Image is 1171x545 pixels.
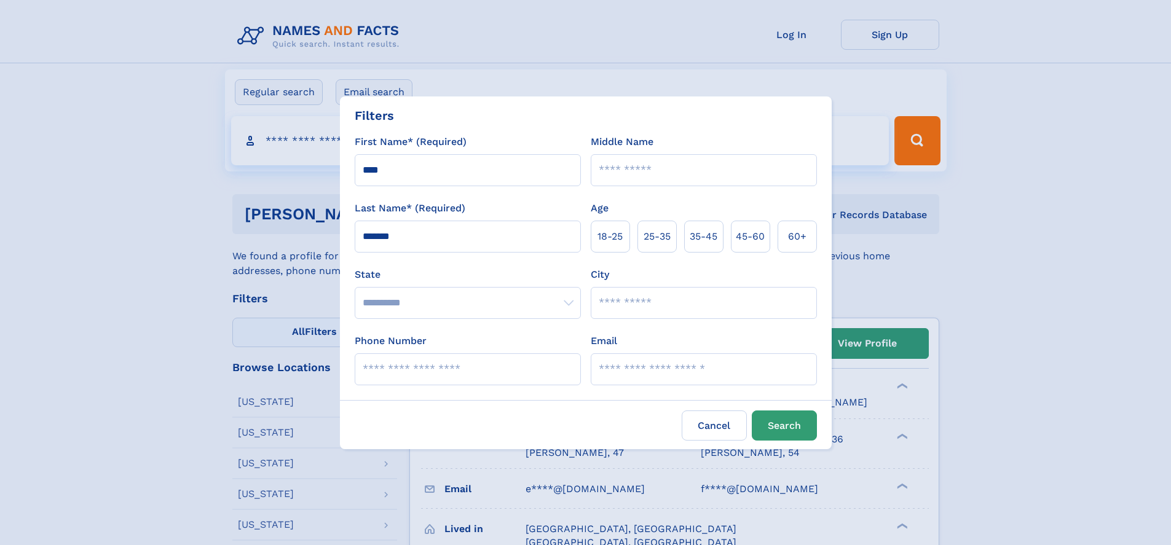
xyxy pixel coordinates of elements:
[591,135,653,149] label: Middle Name
[355,201,465,216] label: Last Name* (Required)
[591,267,609,282] label: City
[736,229,765,244] span: 45‑60
[644,229,671,244] span: 25‑35
[690,229,717,244] span: 35‑45
[591,334,617,348] label: Email
[591,201,609,216] label: Age
[355,267,581,282] label: State
[355,106,394,125] div: Filters
[355,135,467,149] label: First Name* (Required)
[355,334,427,348] label: Phone Number
[788,229,806,244] span: 60+
[597,229,623,244] span: 18‑25
[682,410,747,441] label: Cancel
[752,410,817,441] button: Search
